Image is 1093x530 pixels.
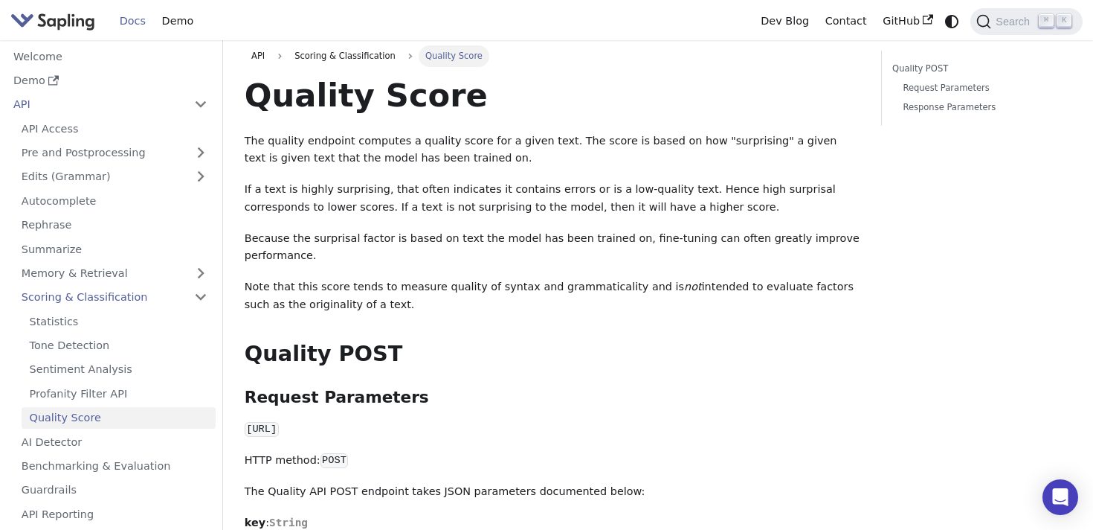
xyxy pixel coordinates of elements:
h3: Request Parameters [245,388,860,408]
kbd: ⌘ [1039,14,1054,28]
a: Statistics [22,310,216,332]
strong: key [245,517,265,529]
a: Quality POST [892,62,1066,76]
a: Autocomplete [13,190,216,211]
a: Sentiment Analysis [22,359,216,380]
span: API [251,51,265,61]
div: Open Intercom Messenger [1042,479,1078,515]
button: Collapse sidebar category 'API' [186,94,216,115]
kbd: K [1057,14,1071,28]
p: The quality endpoint computes a quality score for a given text. The score is based on how "surpri... [245,132,860,168]
a: AI Detector [13,431,216,453]
a: Demo [154,10,201,33]
a: API [5,94,186,115]
em: not [684,281,702,293]
span: Search [991,16,1039,28]
nav: Breadcrumbs [245,45,860,66]
a: Pre and Postprocessing [13,142,216,164]
button: Switch between dark and light mode (currently system mode) [941,10,963,32]
button: Search (Command+K) [970,8,1082,35]
a: Benchmarking & Evaluation [13,456,216,477]
code: [URL] [245,422,279,437]
a: GitHub [874,10,941,33]
p: Because the surprisal factor is based on text the model has been trained on, fine-tuning can ofte... [245,230,860,266]
a: API Access [13,118,216,139]
a: Guardrails [13,479,216,501]
a: Tone Detection [22,335,216,357]
span: String [269,517,308,529]
p: HTTP method: [245,452,860,470]
code: POST [320,453,349,468]
a: API Reporting [13,503,216,525]
a: Summarize [13,238,216,260]
a: Scoring & Classification [13,287,216,308]
p: The Quality API POST endpoint takes JSON parameters documented below: [245,483,860,501]
a: Memory & Retrieval [13,263,216,284]
a: Rephrase [13,214,216,236]
a: Profanity Filter API [22,383,216,404]
a: Contact [817,10,875,33]
a: Welcome [5,45,216,67]
h1: Quality Score [245,75,860,115]
a: Sapling.ai [10,10,100,32]
span: Quality Score [419,45,489,66]
p: Note that this score tends to measure quality of syntax and grammaticality and is intended to eva... [245,278,860,314]
a: Quality Score [22,407,216,429]
a: API [245,45,272,66]
h2: Quality POST [245,341,860,368]
a: Dev Blog [752,10,816,33]
a: Demo [5,70,216,92]
span: Scoring & Classification [288,45,402,66]
p: If a text is highly surprising, that often indicates it contains errors or is a low-quality text.... [245,181,860,217]
a: Response Parameters [903,100,1060,115]
img: Sapling.ai [10,10,95,32]
a: Request Parameters [903,81,1060,95]
a: Docs [112,10,154,33]
a: Edits (Grammar) [13,166,216,188]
